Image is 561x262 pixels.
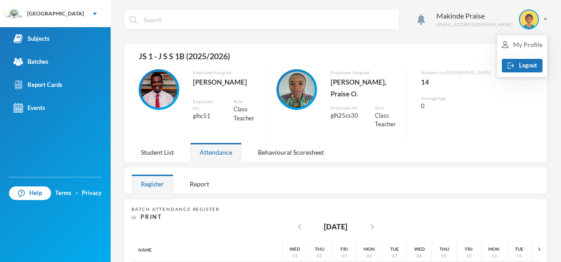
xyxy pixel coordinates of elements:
div: 0 [421,102,491,111]
div: 14 [516,252,522,259]
div: Wed [290,246,300,252]
div: Tue [515,246,524,252]
div: Wed [414,246,425,252]
button: Logout [502,59,542,72]
div: Subjects [14,34,50,43]
span: Batch Attendance Register [131,206,220,212]
div: [DATE] [324,221,347,232]
div: 10 [466,252,472,259]
div: Wed [538,246,549,252]
div: Employee No. [193,98,220,112]
div: [PERSON_NAME] [193,76,262,88]
div: Class Teacher [375,111,399,129]
div: Makinde Praise [436,10,512,21]
div: Student List [131,143,183,162]
span: Print [140,213,162,220]
div: Attendance [190,143,242,162]
div: Fri [465,246,472,252]
img: search [129,16,137,24]
div: 02 [317,252,322,259]
div: Batches [14,57,48,67]
div: [GEOGRAPHIC_DATA] [27,10,84,18]
div: Name [131,239,283,262]
div: Average Age [421,95,491,102]
div: Register [131,174,173,194]
div: [EMAIL_ADDRESS][DOMAIN_NAME] [436,21,512,28]
div: 01 [292,252,298,259]
input: Search [143,10,394,30]
div: Events [14,103,45,113]
div: Role [375,105,399,111]
img: STUDENT [520,10,538,29]
div: 03 [341,252,347,259]
img: EMPLOYEE [279,71,315,108]
div: Students in [GEOGRAPHIC_DATA] [421,69,491,76]
i: chevron_right [367,221,378,232]
div: Employee Assigned [193,69,262,76]
div: Class Teacher [234,105,262,123]
div: Tue [390,246,399,252]
div: Behavioural Scoresheet [248,143,333,162]
div: Thu [315,246,324,252]
div: 14 [421,76,491,88]
div: glh25cs30 [331,111,362,120]
div: JS 1 - J S S 1B (2025/2026) [131,50,491,69]
div: 13 [491,252,497,259]
div: My Profile [502,40,542,49]
div: Thu [439,246,449,252]
div: glhc51 [193,112,220,121]
div: Employee No. [331,105,362,111]
div: · [76,189,78,198]
a: Privacy [82,189,102,198]
div: 09 [441,252,447,259]
div: 06 [367,252,372,259]
img: logo [5,5,23,23]
div: 07 [392,252,397,259]
img: EMPLOYEE [141,71,177,108]
a: Help [9,186,51,200]
div: [PERSON_NAME], Praise O. [331,76,400,100]
div: Employee Assigned [331,69,400,76]
div: Fri [341,246,348,252]
i: chevron_left [294,221,305,232]
div: Report [180,174,219,194]
div: Role [234,98,262,105]
div: Mon [488,246,500,252]
a: Terms [55,189,71,198]
div: Report Cards [14,80,62,90]
div: Mon [364,246,375,252]
div: 08 [416,252,422,259]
